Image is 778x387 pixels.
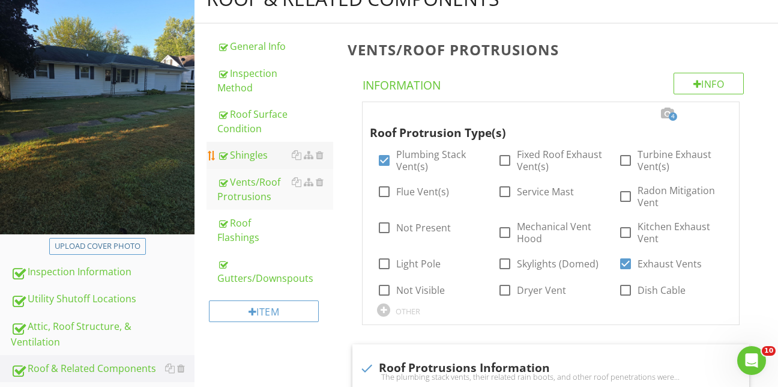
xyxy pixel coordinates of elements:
[638,148,725,172] label: Turbine Exhaust Vent(s)
[217,66,333,95] div: Inspection Method
[11,291,194,307] div: Utility Shutoff Locations
[638,284,686,296] label: Dish Cable
[638,221,725,245] label: Kitchen Exhaust Vent
[217,216,333,245] div: Roof Flashings
[517,186,574,198] label: Service Mast
[396,148,483,172] label: Plumbing Stack Vent(s)
[762,346,776,356] span: 10
[370,107,714,142] div: Roof Protrusion Type(s)
[55,240,140,252] div: Upload cover photo
[517,258,599,270] label: Skylights (Domed)
[217,257,333,285] div: Gutters/Downspouts
[11,361,194,377] div: Roof & Related Components
[360,372,742,382] div: The plumbing stack vents, their related rain boots, and other roof penetrations were inspected by...
[517,148,604,172] label: Fixed Roof Exhaust Vent(s)
[396,186,449,198] label: Flue Vent(s)
[11,319,194,349] div: Attic, Roof Structure, & Ventilation
[217,175,333,204] div: Vents/Roof Protrusions
[674,73,744,94] div: Info
[396,284,445,296] label: Not Visible
[49,238,146,255] button: Upload cover photo
[669,112,677,121] span: 4
[11,264,194,280] div: Inspection Information
[348,41,759,58] h3: Vents/Roof Protrusions
[396,258,441,270] label: Light Pole
[638,258,702,270] label: Exhaust Vents
[217,148,333,162] div: Shingles
[396,306,420,316] div: OTHER
[217,39,333,53] div: General Info
[217,107,333,136] div: Roof Surface Condition
[396,222,451,234] label: Not Present
[638,184,725,209] label: Radon Mitigation Vent
[517,284,566,296] label: Dryer Vent
[363,73,744,93] h4: Information
[737,346,766,375] iframe: Intercom live chat
[209,300,319,322] div: Item
[517,221,604,245] label: Mechanical Vent Hood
